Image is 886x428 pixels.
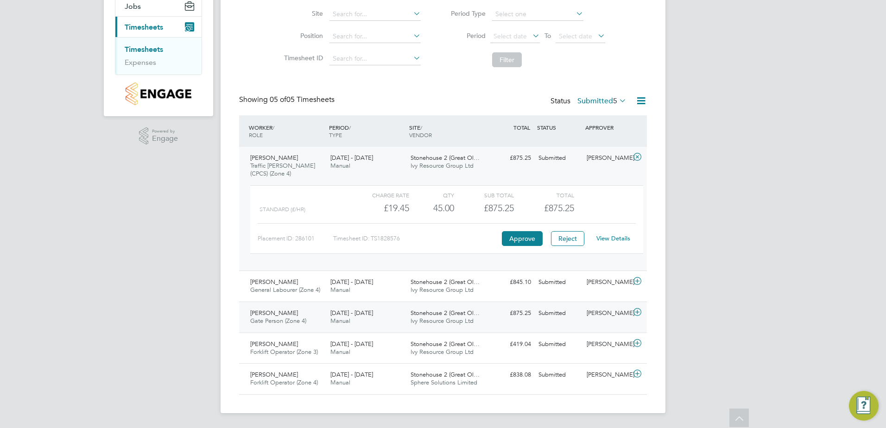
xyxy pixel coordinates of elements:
span: Manual [330,162,350,170]
span: Standard (£/HR) [259,206,305,213]
div: Showing [239,95,336,105]
div: [PERSON_NAME] [583,306,631,321]
div: APPROVER [583,119,631,136]
div: £845.10 [487,275,535,290]
label: Submitted [577,96,627,106]
div: STATUS [535,119,583,136]
span: TYPE [329,131,342,138]
span: Sphere Solutions Limited [411,378,477,386]
a: Expenses [125,58,156,67]
span: Stonehouse 2 (Great Ol… [411,371,480,378]
input: Search for... [329,52,421,65]
div: [PERSON_NAME] [583,151,631,166]
div: [PERSON_NAME] [583,275,631,290]
a: Timesheets [125,45,163,54]
label: Timesheet ID [281,54,323,62]
span: Powered by [152,127,178,135]
button: Timesheets [115,17,202,37]
span: [DATE] - [DATE] [330,340,373,348]
span: VENDOR [409,131,432,138]
div: £875.25 [454,201,514,216]
div: Placement ID: 286101 [258,231,333,246]
span: / [420,124,422,131]
div: Submitted [535,306,583,321]
span: [DATE] - [DATE] [330,309,373,317]
div: £19.45 [349,201,409,216]
div: Sub Total [454,189,514,201]
span: Select date [559,32,592,40]
button: Reject [551,231,584,246]
span: Forklift Operator (Zone 3) [250,348,318,356]
a: View Details [596,234,630,242]
div: Total [514,189,574,201]
span: Traffic [PERSON_NAME] (CPCS) (Zone 4) [250,162,315,177]
span: Stonehouse 2 (Great Ol… [411,340,480,348]
div: Submitted [535,337,583,352]
span: Select date [494,32,527,40]
input: Search for... [329,8,421,21]
span: Manual [330,348,350,356]
span: Manual [330,317,350,325]
div: PERIOD [327,119,407,143]
div: £419.04 [487,337,535,352]
span: / [272,124,274,131]
div: [PERSON_NAME] [583,367,631,383]
div: WORKER [247,119,327,143]
span: Gate Person (Zone 4) [250,317,306,325]
span: / [349,124,351,131]
span: 05 of [270,95,286,104]
div: Submitted [535,151,583,166]
span: Manual [330,378,350,386]
span: Jobs [125,2,141,11]
span: [DATE] - [DATE] [330,278,373,286]
span: Stonehouse 2 (Great Ol… [411,154,480,162]
div: £838.08 [487,367,535,383]
div: Timesheet ID: TS1828576 [333,231,500,246]
div: Status [551,95,628,108]
label: Period [444,31,486,40]
div: £875.25 [487,151,535,166]
span: [PERSON_NAME] [250,340,298,348]
span: Manual [330,286,350,294]
span: Ivy Resource Group Ltd [411,348,474,356]
span: TOTAL [513,124,530,131]
span: Timesheets [125,23,163,31]
div: Submitted [535,367,583,383]
div: £875.25 [487,306,535,321]
button: Filter [492,52,522,67]
div: SITE [407,119,487,143]
span: [PERSON_NAME] [250,371,298,378]
button: Engage Resource Center [849,391,879,421]
span: 5 [613,96,617,106]
span: [PERSON_NAME] [250,278,298,286]
a: Go to home page [115,82,202,105]
span: £875.25 [544,202,574,214]
label: Position [281,31,323,40]
label: Period Type [444,9,486,18]
span: General Labourer (Zone 4) [250,286,320,294]
span: [DATE] - [DATE] [330,371,373,378]
div: Charge rate [349,189,409,201]
span: Forklift Operator (Zone 4) [250,378,318,386]
a: Powered byEngage [139,127,178,145]
div: QTY [409,189,454,201]
span: Stonehouse 2 (Great Ol… [411,309,480,317]
span: ROLE [249,131,263,138]
label: Site [281,9,323,18]
span: 05 Timesheets [270,95,335,104]
div: 45.00 [409,201,454,216]
input: Select one [492,8,583,21]
button: Approve [502,231,543,246]
div: Submitted [535,275,583,290]
span: Ivy Resource Group Ltd [411,286,474,294]
input: Search for... [329,30,421,43]
span: Engage [152,135,178,143]
span: Stonehouse 2 (Great Ol… [411,278,480,286]
span: [PERSON_NAME] [250,309,298,317]
img: countryside-properties-logo-retina.png [126,82,191,105]
span: Ivy Resource Group Ltd [411,162,474,170]
span: Ivy Resource Group Ltd [411,317,474,325]
span: To [542,30,554,42]
span: [PERSON_NAME] [250,154,298,162]
span: [DATE] - [DATE] [330,154,373,162]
